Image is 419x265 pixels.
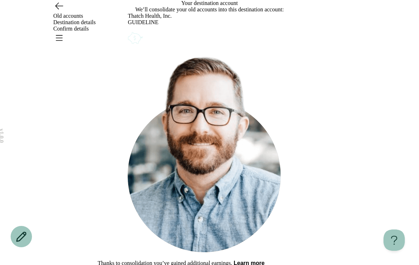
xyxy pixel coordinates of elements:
[53,26,89,32] span: Confirm details
[53,32,65,43] button: Open menu
[53,19,96,25] span: Destination details
[53,13,83,19] span: Old accounts
[98,45,311,259] img: Henry
[383,229,405,251] iframe: Toggle Customer Support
